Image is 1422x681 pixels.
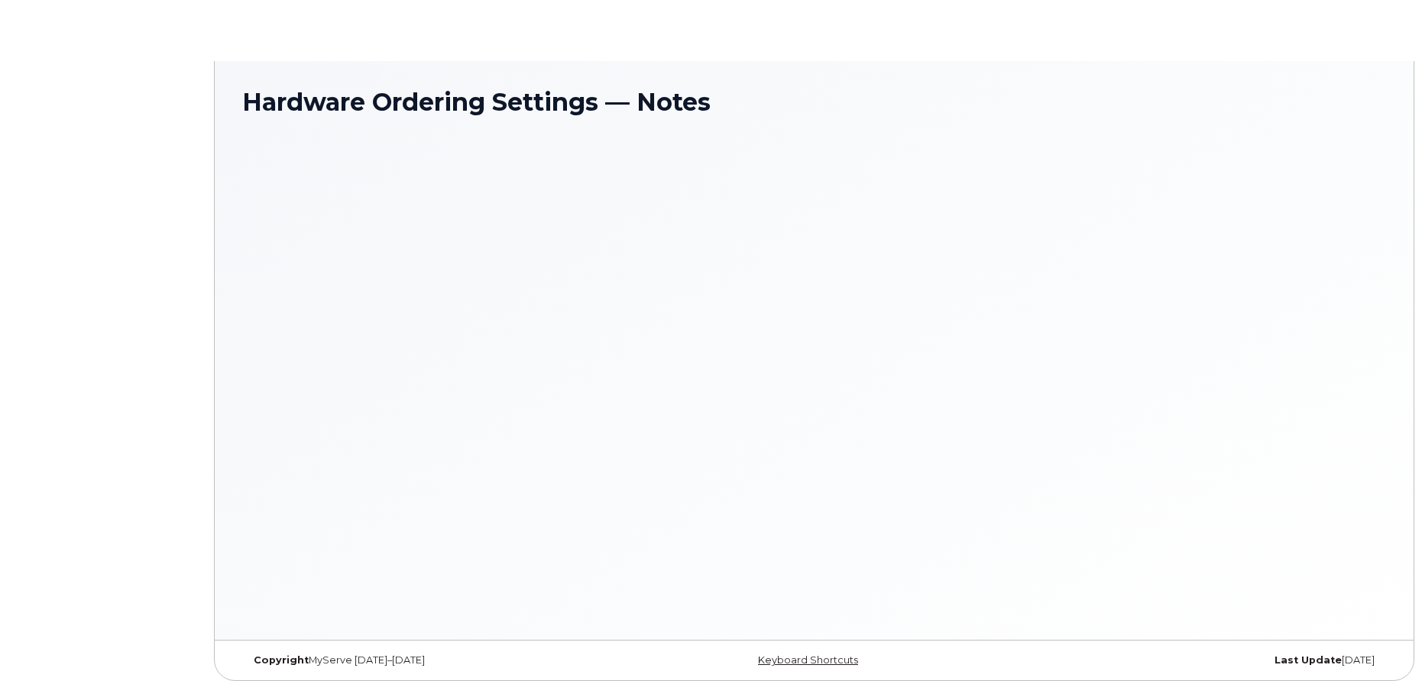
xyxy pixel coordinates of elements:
a: Keyboard Shortcuts [758,654,858,666]
div: MyServe [DATE]–[DATE] [242,654,624,666]
strong: Copyright [254,654,309,666]
h1: Hardware Ordering Settings — Notes [242,89,1386,115]
strong: Last Update [1275,654,1342,666]
div: [DATE] [1005,654,1386,666]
